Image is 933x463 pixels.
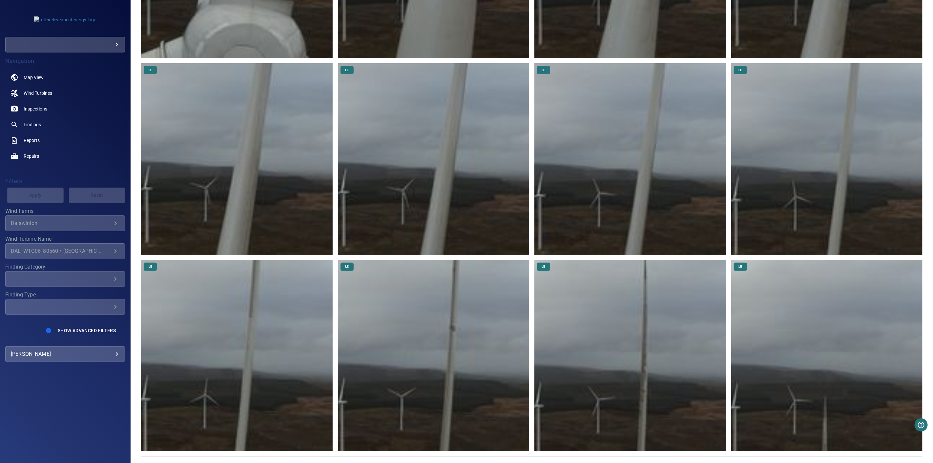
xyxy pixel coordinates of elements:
[24,153,39,159] span: Repairs
[24,90,52,96] span: Wind Turbines
[5,243,125,259] div: Wind Turbine Name
[735,264,746,269] span: LE
[58,328,116,333] span: Show Advanced Filters
[5,70,125,85] a: map noActive
[5,215,125,231] div: Wind Farms
[24,137,40,144] span: Reports
[5,299,125,315] div: Finding Type
[5,85,125,101] a: windturbines noActive
[145,68,156,72] span: LE
[24,74,44,81] span: Map View
[24,121,41,128] span: Findings
[341,68,353,72] span: LE
[5,236,125,242] label: Wind Turbine Name
[341,264,353,269] span: LE
[11,220,112,226] div: Dalswinton
[538,264,549,269] span: LE
[5,271,125,287] div: Finding Category
[5,101,125,117] a: inspections noActive
[54,325,120,336] button: Show Advanced Filters
[5,37,125,52] div: fullcircleventientenergy
[5,264,125,270] label: Finding Category
[5,132,125,148] a: reports noActive
[34,16,96,23] img: fullcircleventientenergy-logo
[5,148,125,164] a: repairs noActive
[145,264,156,269] span: LE
[5,209,125,214] label: Wind Farms
[5,58,125,64] h4: Navigation
[5,117,125,132] a: findings noActive
[735,68,746,72] span: LE
[5,178,125,184] h4: Filters
[538,68,549,72] span: LE
[11,349,119,359] div: [PERSON_NAME]
[11,248,112,254] div: DAL_WTG06_80560 / [GEOGRAPHIC_DATA]
[5,292,125,297] label: Finding Type
[24,106,47,112] span: Inspections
